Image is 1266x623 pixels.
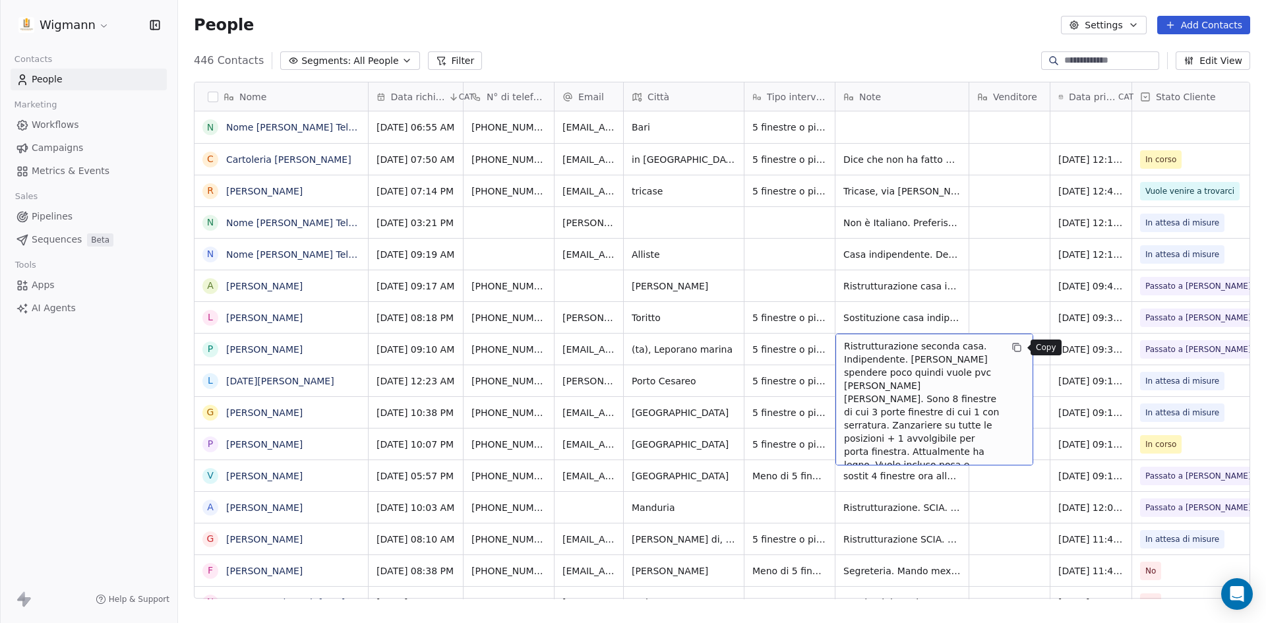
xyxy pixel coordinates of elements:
[226,439,303,450] a: [PERSON_NAME]
[226,186,303,196] a: [PERSON_NAME]
[96,594,169,605] a: Help & Support
[752,311,827,324] span: 5 finestre o più di 5
[1157,16,1250,34] button: Add Contacts
[555,82,623,111] div: Email
[632,469,736,483] span: [GEOGRAPHIC_DATA]
[377,311,455,324] span: [DATE] 08:18 PM
[40,16,96,34] span: Wigmann
[562,596,615,609] span: [EMAIL_ADDRESS][DOMAIN_NAME]
[207,405,214,419] div: g
[32,118,79,132] span: Workflows
[1058,311,1124,324] span: [DATE] 09:38 AM
[226,566,303,576] a: [PERSON_NAME]
[632,564,736,578] span: [PERSON_NAME]
[1058,469,1124,483] span: [DATE] 09:11 AM
[1118,92,1133,102] span: CAT
[207,279,214,293] div: A
[562,216,615,229] span: [PERSON_NAME][EMAIL_ADDRESS][DOMAIN_NAME]
[1050,82,1131,111] div: Data primo contattoCAT
[226,407,303,418] a: [PERSON_NAME]
[844,340,1001,485] span: Ristrutturazione seconda casa. Indipendente. [PERSON_NAME] spendere poco quindi vuole pvc [PERSON...
[843,501,961,514] span: Ristrutturazione. SCIA. 2 casa. Attualmente legno. 7 INFISSI CIRCA. E' necessario lo smaltimento....
[471,311,546,324] span: [PHONE_NUMBER]
[11,206,167,227] a: Pipelines
[752,185,827,198] span: 5 finestre o più di 5
[969,82,1050,111] div: Venditore
[377,280,455,293] span: [DATE] 09:17 AM
[1058,185,1124,198] span: [DATE] 12:43 PM
[562,533,615,546] span: [EMAIL_ADDRESS][DOMAIN_NAME]
[377,121,455,134] span: [DATE] 06:55 AM
[226,376,334,386] a: [DATE][PERSON_NAME]
[207,532,214,546] div: G
[194,53,264,69] span: 446 Contacts
[11,274,167,296] a: Apps
[632,438,736,451] span: [GEOGRAPHIC_DATA]
[1058,438,1124,451] span: [DATE] 09:13 AM
[471,469,546,483] span: [PHONE_NUMBER]
[843,311,961,324] span: Sostituzione casa indipendente. Piano terra e primo piano. vorrebbe rendere ristrutt. risparmio e...
[208,342,213,356] div: P
[1145,311,1251,324] span: Passato a [PERSON_NAME]
[632,311,736,324] span: Toritto
[471,374,546,388] span: [PHONE_NUMBER]
[195,111,369,599] div: grid
[239,90,266,104] span: Nome
[1058,153,1124,166] span: [DATE] 12:19 PM
[459,92,474,102] span: CAT
[1058,533,1124,546] span: [DATE] 11:48 AM
[835,82,969,111] div: Note
[1069,90,1116,104] span: Data primo contatto
[377,185,455,198] span: [DATE] 07:14 PM
[11,160,167,182] a: Metrics & Events
[562,343,615,356] span: [EMAIL_ADDRESS][DOMAIN_NAME]
[632,533,736,546] span: [PERSON_NAME] di, [GEOGRAPHIC_DATA]
[752,374,827,388] span: 5 finestre o più di 5
[632,121,736,134] span: Bari
[353,54,398,68] span: All People
[562,406,615,419] span: [EMAIL_ADDRESS][DOMAIN_NAME]
[226,344,303,355] a: [PERSON_NAME]
[226,597,1230,608] a: Nome Seragina Telefono [PHONE_NUMBER] Città Turi Email [EMAIL_ADDRESS][DOMAIN_NAME] Trattamento d...
[648,90,669,104] span: Città
[767,90,827,104] span: Tipo intervento
[752,153,827,166] span: 5 finestre o più di 5
[377,469,455,483] span: [DATE] 05:57 PM
[993,90,1037,104] span: Venditore
[843,564,961,578] span: Segreteria. Mando mex. Rispondono al messaggio dicendo che hanno già risolto.
[208,437,213,451] div: P
[471,564,546,578] span: [PHONE_NUMBER]
[226,471,303,481] a: [PERSON_NAME]
[207,595,214,609] div: N
[208,564,213,578] div: F
[843,469,961,483] span: sostit 4 finestre ora alluminio - vuole pvc [PERSON_NAME] non più di 4500 , ha altri prev entro d...
[1145,248,1219,261] span: In attesa di misure
[208,374,213,388] div: L
[487,90,546,104] span: N° di telefono
[632,343,736,356] span: (ta), Leporano marina
[843,185,961,198] span: Tricase, via [PERSON_NAME]. Ristrutturazione. [PERSON_NAME] di persiane in alluminio + porta fin....
[471,280,546,293] span: [PHONE_NUMBER]
[562,185,615,198] span: [EMAIL_ADDRESS][DOMAIN_NAME]
[377,564,455,578] span: [DATE] 08:38 PM
[1036,342,1056,353] p: Copy
[87,233,113,247] span: Beta
[562,153,615,166] span: [EMAIL_ADDRESS][DOMAIN_NAME]
[301,54,351,68] span: Segments:
[195,82,368,111] div: Nome
[843,248,961,261] span: Casa indipendente. Devono sostituire un [DEMOGRAPHIC_DATA] e una Finestra 3 ante. Tutto pvc color...
[471,185,546,198] span: [PHONE_NUMBER]
[744,82,835,111] div: Tipo intervento
[194,15,254,35] span: People
[562,469,615,483] span: [EMAIL_ADDRESS][DOMAIN_NAME]
[207,121,214,134] div: N
[752,564,827,578] span: Meno di 5 finestre
[843,216,961,229] span: Non è Italiano. Preferisce scrivere su whatsapp per tradurre.
[752,438,827,451] span: 5 finestre o più di 5
[377,533,455,546] span: [DATE] 08:10 AM
[752,121,827,134] span: 5 finestre o più di 5
[32,164,109,178] span: Metrics & Events
[1058,406,1124,419] span: [DATE] 09:13 AM
[11,69,167,90] a: People
[1058,248,1124,261] span: [DATE] 12:14 PM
